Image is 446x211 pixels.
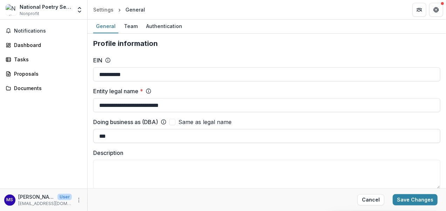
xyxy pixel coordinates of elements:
[429,3,443,17] button: Get Help
[412,3,426,17] button: Partners
[93,56,102,64] label: EIN
[357,194,384,205] button: Cancel
[93,20,118,33] a: General
[3,25,84,36] button: Notifications
[3,39,84,51] a: Dashboard
[93,39,440,48] h2: Profile information
[14,41,79,49] div: Dashboard
[57,194,72,200] p: User
[18,193,55,200] p: [PERSON_NAME]
[14,28,82,34] span: Notifications
[14,70,79,77] div: Proposals
[93,6,114,13] div: Settings
[3,54,84,65] a: Tasks
[14,84,79,92] div: Documents
[121,20,140,33] a: Team
[20,11,39,17] span: Nonprofit
[3,82,84,94] a: Documents
[121,21,140,31] div: Team
[93,21,118,31] div: General
[7,198,13,202] div: MaryAnn Salem
[125,6,145,13] div: General
[143,20,185,33] a: Authentication
[93,118,158,126] label: Doing business as (DBA)
[93,87,143,95] label: Entity legal name
[75,196,83,204] button: More
[14,56,79,63] div: Tasks
[90,5,116,15] a: Settings
[178,118,232,126] span: Same as legal name
[6,4,17,15] img: National Poetry Series
[3,68,84,80] a: Proposals
[143,21,185,31] div: Authentication
[93,149,436,157] label: Description
[20,3,72,11] div: National Poetry Series
[18,200,72,207] p: [EMAIL_ADDRESS][DOMAIN_NAME]
[75,3,84,17] button: Open entity switcher
[393,194,438,205] button: Save Changes
[90,5,148,15] nav: breadcrumb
